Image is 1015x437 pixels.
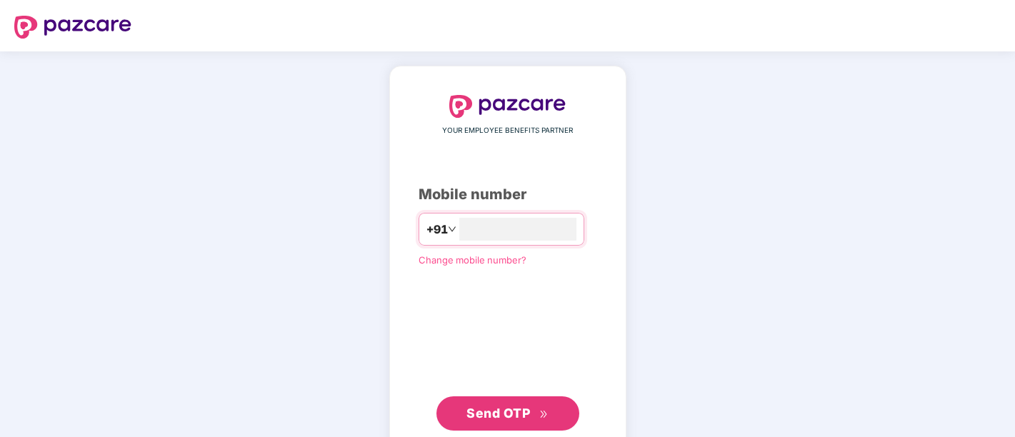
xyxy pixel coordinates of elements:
img: logo [449,95,566,118]
span: Send OTP [466,406,530,421]
span: down [448,225,456,233]
span: YOUR EMPLOYEE BENEFITS PARTNER [442,125,573,136]
img: logo [14,16,131,39]
span: +91 [426,221,448,238]
button: Send OTPdouble-right [436,396,579,431]
a: Change mobile number? [419,254,526,266]
div: Mobile number [419,184,597,206]
span: double-right [539,410,549,419]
